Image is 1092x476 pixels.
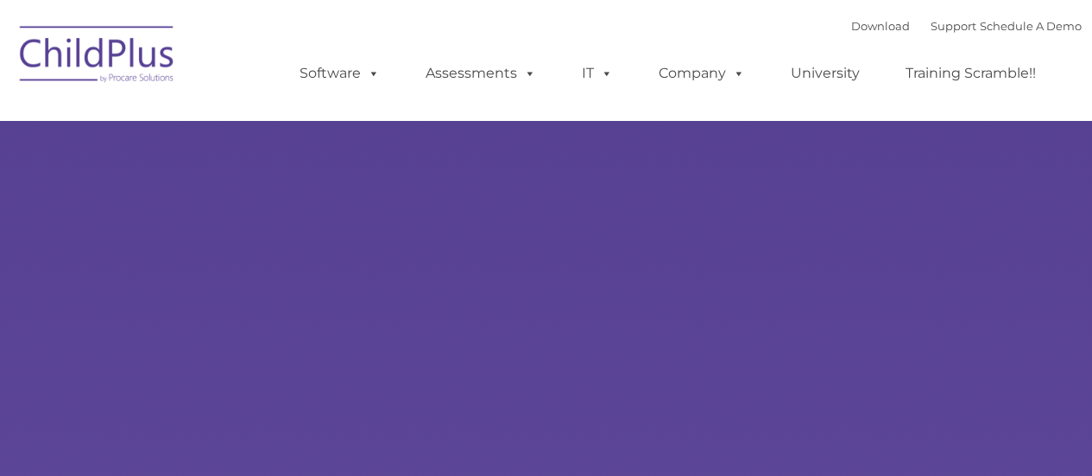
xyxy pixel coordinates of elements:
font: | [851,19,1082,33]
a: Training Scramble!! [888,56,1053,91]
a: Software [282,56,397,91]
a: Schedule A Demo [980,19,1082,33]
a: Company [641,56,762,91]
a: University [773,56,877,91]
a: Support [931,19,976,33]
img: ChildPlus by Procare Solutions [11,14,184,100]
a: Assessments [408,56,553,91]
a: IT [565,56,630,91]
a: Download [851,19,910,33]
